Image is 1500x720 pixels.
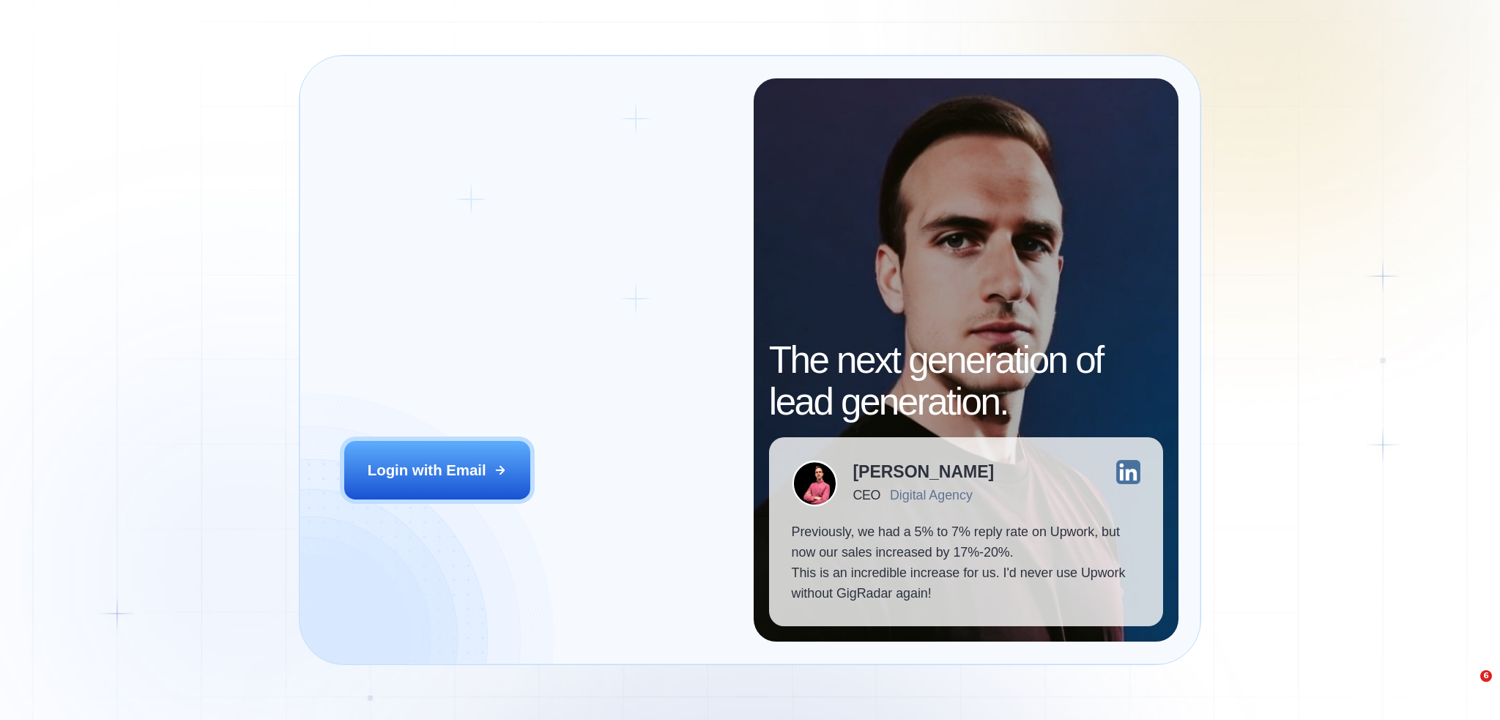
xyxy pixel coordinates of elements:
div: Digital Agency [890,488,973,502]
span: 6 [1480,670,1492,682]
p: Previously, we had a 5% to 7% reply rate on Upwork, but now our sales increased by 17%-20%. This ... [792,522,1141,604]
div: [PERSON_NAME] [853,464,994,480]
iframe: Intercom live chat [1450,670,1485,705]
div: Login with Email [368,460,486,480]
h2: The next generation of lead generation. [769,340,1163,423]
div: CEO [853,488,880,502]
button: Login with Email [344,441,530,499]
